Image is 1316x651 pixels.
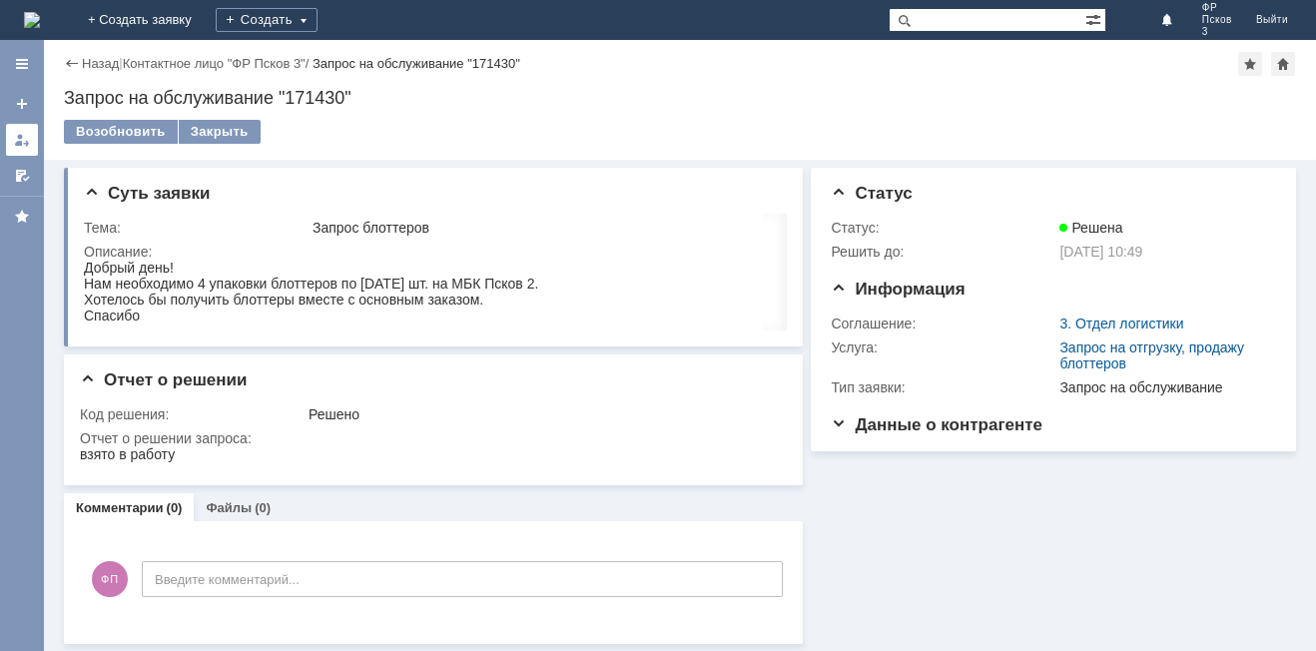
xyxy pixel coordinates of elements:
a: Контактное лицо "ФР Псков 3" [123,56,306,71]
div: Сделать домашней страницей [1271,52,1295,76]
span: ФР [1202,2,1232,14]
span: Информация [831,280,965,299]
span: Отчет о решении [80,370,247,389]
a: Запрос на отгрузку, продажу блоттеров [1059,339,1244,371]
div: Решено [309,406,776,422]
span: Решена [1059,220,1122,236]
div: Запрос блоттеров [313,220,776,236]
div: Соглашение: [831,316,1055,331]
div: Запрос на обслуживание [1059,379,1267,395]
span: Данные о контрагенте [831,415,1042,434]
div: Услуга: [831,339,1055,355]
div: | [119,55,122,70]
a: Файлы [206,500,252,515]
a: Мои заявки [6,124,38,156]
span: Псков [1202,14,1232,26]
div: Добавить в избранное [1238,52,1262,76]
div: Описание: [84,244,780,260]
div: Тема: [84,220,309,236]
div: / [123,56,313,71]
span: ФП [92,561,128,597]
div: Запрос на обслуживание "171430" [313,56,520,71]
div: Решить до: [831,244,1055,260]
div: Статус: [831,220,1055,236]
a: Перейти на домашнюю страницу [24,12,40,28]
div: Код решения: [80,406,305,422]
a: Комментарии [76,500,164,515]
span: [DATE] 10:49 [1059,244,1142,260]
div: Запрос на обслуживание "171430" [64,88,1296,108]
div: (0) [167,500,183,515]
a: Назад [82,56,119,71]
div: (0) [255,500,271,515]
a: 3. Отдел логистики [1059,316,1183,331]
div: Создать [216,8,318,32]
div: Отчет о решении запроса: [80,430,780,446]
a: Создать заявку [6,88,38,120]
img: logo [24,12,40,28]
a: Мои согласования [6,160,38,192]
div: Тип заявки: [831,379,1055,395]
span: Расширенный поиск [1085,9,1105,28]
span: Суть заявки [84,184,210,203]
span: Статус [831,184,912,203]
span: 3 [1202,26,1232,38]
